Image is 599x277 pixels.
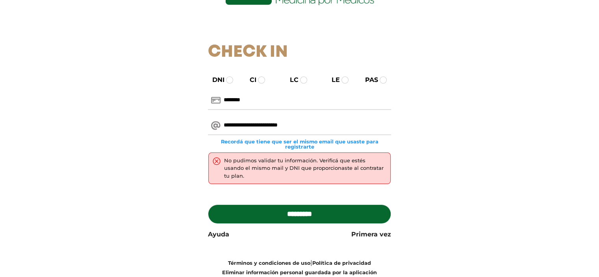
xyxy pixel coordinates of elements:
[325,75,340,85] label: LE
[358,75,378,85] label: PAS
[222,270,377,275] a: Eliminar información personal guardada por la aplicación
[312,260,371,266] a: Política de privacidad
[283,75,299,85] label: LC
[228,260,310,266] a: Términos y condiciones de uso
[205,75,224,85] label: DNI
[208,230,229,239] a: Ayuda
[208,43,391,62] h1: Check In
[243,75,256,85] label: CI
[224,157,386,180] div: No pudimos validar tu información. Verificá que estés usando el mismo mail y DNI que proporcionas...
[351,230,391,239] a: Primera vez
[202,258,397,277] div: |
[208,139,391,149] small: Recordá que tiene que ser el mismo email que usaste para registrarte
